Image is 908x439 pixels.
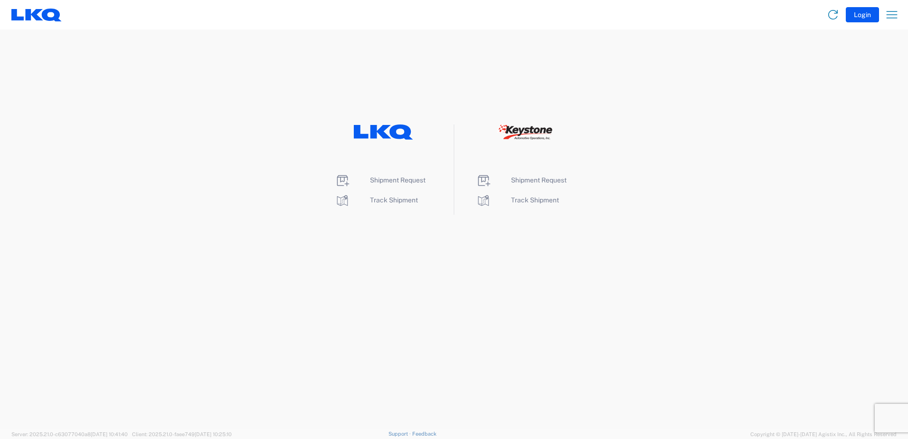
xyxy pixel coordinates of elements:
span: Shipment Request [370,176,426,184]
button: Login [846,7,879,22]
span: Client: 2025.21.0-faee749 [132,431,232,437]
span: Shipment Request [511,176,567,184]
a: Feedback [412,431,436,437]
span: Track Shipment [511,196,559,204]
a: Support [388,431,412,437]
a: Shipment Request [335,176,426,184]
span: Server: 2025.21.0-c63077040a8 [11,431,128,437]
span: [DATE] 10:41:40 [91,431,128,437]
a: Track Shipment [335,196,418,204]
a: Shipment Request [476,176,567,184]
span: [DATE] 10:25:10 [195,431,232,437]
span: Track Shipment [370,196,418,204]
a: Track Shipment [476,196,559,204]
span: Copyright © [DATE]-[DATE] Agistix Inc., All Rights Reserved [750,430,897,439]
